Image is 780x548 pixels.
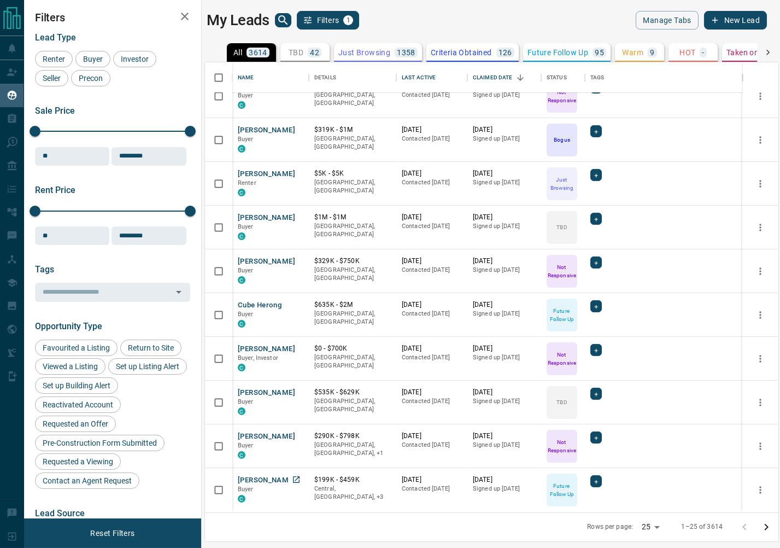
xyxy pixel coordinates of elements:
[314,266,391,283] p: [GEOGRAPHIC_DATA], [GEOGRAPHIC_DATA]
[338,49,390,56] p: Just Browsing
[548,351,576,367] p: Not Responsive
[275,13,291,27] button: search button
[39,400,117,409] span: Reactivated Account
[402,169,462,178] p: [DATE]
[473,475,536,485] p: [DATE]
[238,442,254,449] span: Buyer
[238,407,245,415] div: condos.ca
[752,307,769,323] button: more
[297,11,360,30] button: Filters1
[547,62,567,93] div: Status
[39,439,161,447] span: Pre-Construction Form Submitted
[35,508,85,518] span: Lead Source
[232,62,309,93] div: Name
[752,394,769,411] button: more
[35,185,75,195] span: Rent Price
[238,179,256,186] span: Renter
[314,213,391,222] p: $1M - $1M
[473,353,536,362] p: Signed up [DATE]
[314,300,391,310] p: $635K - $2M
[473,432,536,441] p: [DATE]
[402,397,462,406] p: Contacted [DATE]
[35,106,75,116] span: Sale Price
[752,176,769,192] button: more
[402,178,462,187] p: Contacted [DATE]
[238,432,295,442] button: [PERSON_NAME]
[594,345,598,355] span: +
[402,213,462,222] p: [DATE]
[238,232,245,240] div: condos.ca
[402,125,462,135] p: [DATE]
[548,176,576,192] p: Just Browsing
[402,62,436,93] div: Last Active
[238,398,254,405] span: Buyer
[310,49,319,56] p: 42
[473,222,536,231] p: Signed up [DATE]
[39,457,117,466] span: Requested a Viewing
[314,485,391,502] p: West Side, New Westminster, Vancouver
[238,300,281,311] button: Cube Herong
[473,91,536,100] p: Signed up [DATE]
[35,51,73,67] div: Renter
[238,223,254,230] span: Buyer
[594,126,598,137] span: +
[238,213,295,223] button: [PERSON_NAME]
[556,223,567,231] p: TBD
[473,169,536,178] p: [DATE]
[752,132,769,148] button: more
[238,267,254,274] span: Buyer
[233,49,242,56] p: All
[314,125,391,135] p: $319K - $1M
[238,256,295,267] button: [PERSON_NAME]
[238,276,245,284] div: condos.ca
[594,432,598,443] span: +
[473,178,536,187] p: Signed up [DATE]
[39,476,136,485] span: Contact an Agent Request
[207,11,269,29] h1: My Leads
[314,62,336,93] div: Details
[314,169,391,178] p: $5K - $5K
[289,473,303,487] a: Open in New Tab
[402,91,462,100] p: Contacted [DATE]
[594,301,598,312] span: +
[108,358,187,375] div: Set up Listing Alert
[35,340,118,356] div: Favourited a Listing
[238,344,295,354] button: [PERSON_NAME]
[590,475,602,487] div: +
[594,476,598,487] span: +
[473,266,536,275] p: Signed up [DATE]
[590,300,602,312] div: +
[402,256,462,266] p: [DATE]
[314,441,391,458] p: Vancouver
[752,482,769,498] button: more
[39,419,112,428] span: Requested an Offer
[35,264,54,275] span: Tags
[473,62,513,93] div: Claimed Date
[402,485,462,493] p: Contacted [DATE]
[548,263,576,279] p: Not Responsive
[755,516,777,538] button: Go to next page
[594,388,598,399] span: +
[314,344,391,353] p: $0 - $700K
[473,256,536,266] p: [DATE]
[314,310,391,327] p: [GEOGRAPHIC_DATA], [GEOGRAPHIC_DATA]
[238,311,254,318] span: Buyer
[249,49,267,56] p: 3614
[314,91,391,108] p: [GEOGRAPHIC_DATA], [GEOGRAPHIC_DATA]
[548,438,576,454] p: Not Responsive
[702,49,704,56] p: -
[314,388,391,397] p: $535K - $629K
[752,351,769,367] button: more
[623,49,644,56] p: Warm
[752,438,769,454] button: more
[554,136,570,144] p: Bogus
[473,213,536,222] p: [DATE]
[752,219,769,236] button: more
[402,475,462,485] p: [DATE]
[314,353,391,370] p: [GEOGRAPHIC_DATA], [GEOGRAPHIC_DATA]
[79,55,107,63] span: Buyer
[39,362,102,371] span: Viewed a Listing
[590,256,602,269] div: +
[473,441,536,450] p: Signed up [DATE]
[637,519,664,535] div: 25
